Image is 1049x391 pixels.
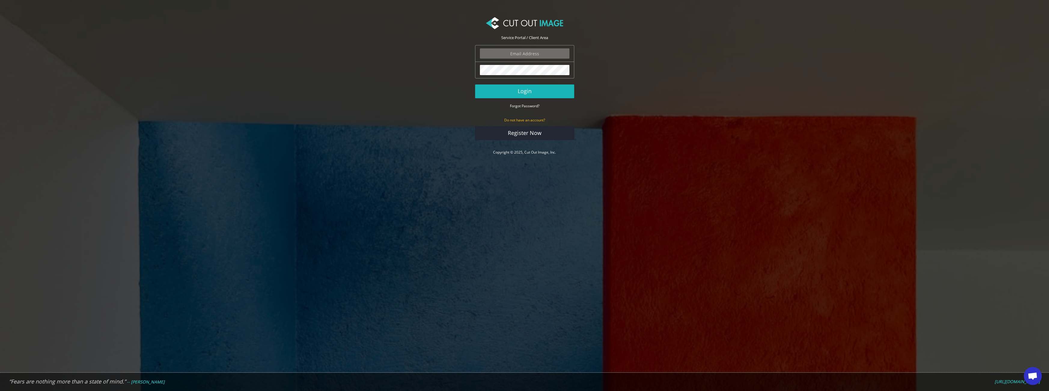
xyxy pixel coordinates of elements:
a: Forgot Password? [510,103,539,108]
button: Login [475,84,574,98]
small: Do not have an account? [504,118,545,123]
a: Copyright © 2025, Cut Out Image, Inc. [493,150,556,155]
em: -- [PERSON_NAME] [127,379,165,385]
em: “Fears are nothing more than a state of mind.” [9,378,126,385]
span: Service Portal / Client Area [501,35,548,40]
a: Open de chat [1024,367,1042,385]
a: Register Now [475,126,574,140]
a: [URL][DOMAIN_NAME] [995,379,1040,384]
img: Cut Out Image [486,17,563,29]
input: Email Address [480,48,569,59]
